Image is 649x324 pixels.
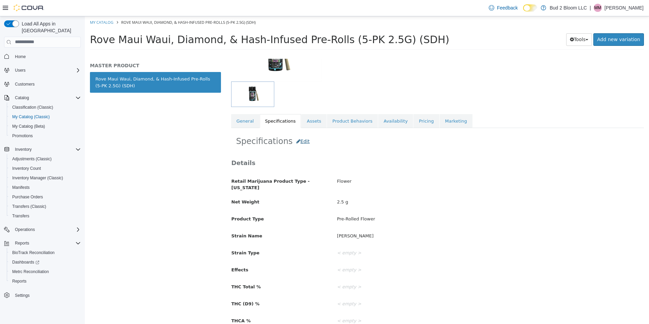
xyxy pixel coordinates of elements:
a: Dashboards [7,257,84,267]
span: Inventory [15,147,32,152]
span: Promotions [10,132,81,140]
button: Promotions [7,131,84,141]
span: MM [594,4,601,12]
button: Catalog [12,94,32,102]
span: THC (D9) % [147,285,175,290]
span: Catalog [15,95,29,101]
a: Add new variation [508,17,559,30]
span: Effects [147,251,164,256]
span: Users [12,66,81,74]
div: [PERSON_NAME] [247,214,564,226]
a: Purchase Orders [10,193,46,201]
a: Promotions [10,132,36,140]
div: < empty > [247,299,564,311]
span: Customers [15,82,35,87]
span: Metrc Reconciliation [10,268,81,276]
span: Reports [12,239,81,247]
span: Dashboards [12,259,39,265]
a: My Catalog [5,3,29,8]
button: Inventory Manager (Classic) [7,173,84,183]
img: Cova [14,4,44,11]
a: Home [12,53,29,61]
a: Reports [10,277,29,285]
button: Settings [1,290,84,300]
span: Users [15,68,25,73]
a: Availability [293,98,328,112]
a: Manifests [10,183,32,192]
span: Transfers (Classic) [10,202,81,211]
button: Reports [1,238,84,248]
span: Purchase Orders [10,193,81,201]
button: Adjustments (Classic) [7,154,84,164]
span: Rove Maui Waui, Diamond, & Hash-Infused Pre-Rolls (5-PK 2.5G) (SDH) [5,17,365,29]
span: Net Weight [147,183,174,188]
button: Users [1,66,84,75]
h5: MASTER PRODUCT [5,46,136,52]
a: Rove Maui Waui, Diamond, & Hash-Infused Pre-Rolls (5-PK 2.5G) (SDH) [5,56,136,76]
div: < empty > [247,231,564,243]
div: < empty > [247,248,564,260]
a: Pricing [329,98,354,112]
span: Adjustments (Classic) [10,155,81,163]
a: Assets [217,98,242,112]
span: Classification (Classic) [10,103,81,111]
button: BioTrack Reconciliation [7,248,84,257]
span: My Catalog (Classic) [10,113,81,121]
span: Inventory Manager (Classic) [12,175,63,181]
span: Manifests [10,183,81,192]
span: Reports [15,240,29,246]
button: Edit [208,119,228,131]
div: Michele McDade [594,4,602,12]
a: Metrc Reconciliation [10,268,52,276]
span: Settings [12,291,81,299]
span: My Catalog (Beta) [10,122,81,130]
a: Dashboards [10,258,42,266]
span: My Catalog (Beta) [12,124,45,129]
span: BioTrack Reconciliation [10,249,81,257]
span: THC Total % [147,268,176,273]
a: Feedback [486,1,520,15]
button: My Catalog (Beta) [7,122,84,131]
span: Rove Maui Waui, Diamond, & Hash-Infused Pre-Rolls (5-PK 2.5G) (SDH) [36,3,171,8]
span: Home [15,54,26,59]
span: Settings [15,293,30,298]
span: Customers [12,80,81,88]
span: Transfers (Classic) [12,204,46,209]
button: Metrc Reconciliation [7,267,84,276]
div: < empty > [247,282,564,294]
button: Operations [1,225,84,234]
span: Feedback [497,4,518,11]
span: Transfers [12,213,29,219]
div: 2.5 g [247,180,564,192]
h3: Details [147,143,559,150]
button: Customers [1,79,84,89]
span: THCA % [147,302,166,307]
button: Reports [12,239,32,247]
div: Flower [247,159,564,171]
span: Inventory Manager (Classic) [10,174,81,182]
a: Classification (Classic) [10,103,56,111]
a: Specifications [175,98,216,112]
span: Classification (Classic) [12,105,53,110]
button: Inventory [1,145,84,154]
a: Adjustments (Classic) [10,155,54,163]
span: Reports [12,278,26,284]
button: Transfers [7,211,84,221]
span: Product Type [147,200,179,205]
button: Manifests [7,183,84,192]
span: Metrc Reconciliation [12,269,49,274]
h2: Specifications [151,119,554,131]
span: Strain Type [147,234,175,239]
a: Settings [12,291,32,300]
button: Users [12,66,28,74]
button: Tools [481,17,507,30]
a: Transfers (Classic) [10,202,49,211]
span: Transfers [10,212,81,220]
button: Operations [12,226,38,234]
span: Purchase Orders [12,194,43,200]
a: My Catalog (Beta) [10,122,48,130]
span: Catalog [12,94,81,102]
a: My Catalog (Classic) [10,113,53,121]
span: Promotions [12,133,33,139]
